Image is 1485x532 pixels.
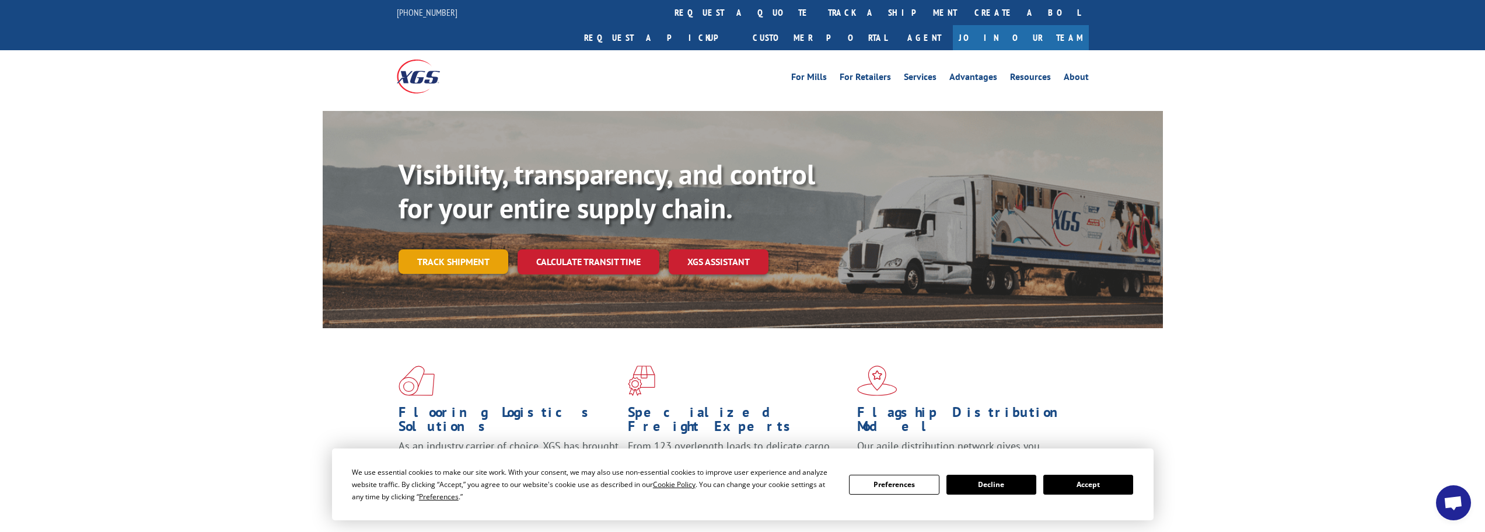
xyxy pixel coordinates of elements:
[857,366,897,396] img: xgs-icon-flagship-distribution-model-red
[397,6,457,18] a: [PHONE_NUMBER]
[628,366,655,396] img: xgs-icon-focused-on-flooring-red
[399,405,619,439] h1: Flooring Logistics Solutions
[628,405,848,439] h1: Specialized Freight Experts
[518,249,659,274] a: Calculate transit time
[419,492,459,502] span: Preferences
[1436,485,1471,520] div: Open chat
[399,156,815,226] b: Visibility, transparency, and control for your entire supply chain.
[653,479,696,489] span: Cookie Policy
[628,439,848,491] p: From 123 overlength loads to delicate cargo, our experienced staff knows the best way to move you...
[904,72,937,85] a: Services
[1010,72,1051,85] a: Resources
[849,475,939,495] button: Preferences
[953,25,1089,50] a: Join Our Team
[840,72,891,85] a: For Retailers
[1043,475,1133,495] button: Accept
[399,249,508,274] a: Track shipment
[744,25,896,50] a: Customer Portal
[669,249,768,274] a: XGS ASSISTANT
[791,72,827,85] a: For Mills
[399,366,435,396] img: xgs-icon-total-supply-chain-intelligence-red
[857,439,1072,467] span: Our agile distribution network gives you nationwide inventory management on demand.
[1064,72,1089,85] a: About
[399,439,619,481] span: As an industry carrier of choice, XGS has brought innovation and dedication to flooring logistics...
[352,466,835,503] div: We use essential cookies to make our site work. With your consent, we may also use non-essential ...
[857,405,1078,439] h1: Flagship Distribution Model
[575,25,744,50] a: Request a pickup
[332,448,1154,520] div: Cookie Consent Prompt
[946,475,1036,495] button: Decline
[896,25,953,50] a: Agent
[949,72,997,85] a: Advantages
